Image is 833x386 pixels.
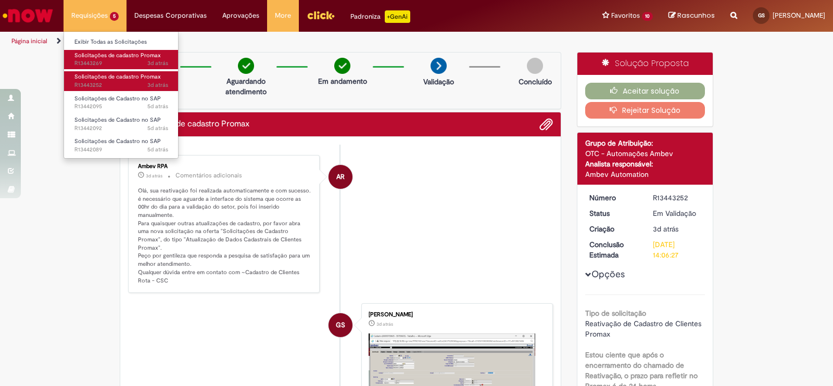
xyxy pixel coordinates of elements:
span: GS [336,313,345,338]
b: Tipo de solicitação [585,308,646,318]
ul: Requisições [64,31,179,159]
span: 5d atrás [147,102,168,110]
h2: Solicitações de cadastro Promax Histórico de tíquete [128,120,249,129]
span: 3d atrás [146,173,162,179]
div: R13443252 [653,192,701,203]
span: 5d atrás [147,146,168,153]
button: Adicionar anexos [539,118,553,131]
span: Despesas Corporativas [134,10,207,21]
ul: Trilhas de página [8,32,548,51]
div: OTC - Automações Ambev [585,148,705,159]
dt: Criação [582,224,646,234]
span: 3d atrás [653,224,678,234]
p: +GenAi [385,10,410,23]
img: click_logo_yellow_360x200.png [307,7,335,23]
small: Comentários adicionais [175,171,242,180]
div: Ambev Automation [585,169,705,179]
img: check-circle-green.png [238,58,254,74]
div: Ambev RPA [329,165,352,189]
img: arrow-next.png [431,58,447,74]
dt: Número [582,192,646,203]
img: check-circle-green.png [334,58,350,74]
span: Solicitações de cadastro Promax [74,52,161,59]
div: Solução Proposta [577,53,713,75]
img: ServiceNow [1,5,55,26]
span: R13443269 [74,59,168,68]
dt: Conclusão Estimada [582,239,646,260]
span: R13442095 [74,102,168,111]
div: Grupo de Atribuição: [585,138,705,148]
time: 25/08/2025 10:06:18 [653,224,678,234]
p: Em andamento [318,76,367,86]
div: [DATE] 14:06:27 [653,239,701,260]
span: 3d atrás [147,59,168,67]
span: GS [758,12,765,19]
div: Padroniza [350,10,410,23]
time: 25/08/2025 16:09:14 [146,173,162,179]
div: Ambev RPA [138,163,311,170]
span: Requisições [71,10,108,21]
span: [PERSON_NAME] [773,11,825,20]
p: Concluído [519,76,552,87]
a: Rascunhos [668,11,715,21]
span: Favoritos [611,10,640,21]
a: Aberto R13443252 : Solicitações de cadastro Promax [64,71,179,91]
dt: Status [582,208,646,218]
span: R13442092 [74,124,168,133]
span: AR [336,164,345,189]
a: Aberto R13442095 : Solicitações de Cadastro no SAP [64,93,179,112]
p: Aguardando atendimento [221,76,271,97]
div: Em Validação [653,208,701,218]
span: Solicitações de Cadastro no SAP [74,137,161,145]
button: Rejeitar Solução [585,102,705,119]
span: Aprovações [222,10,259,21]
span: 3d atrás [147,81,168,89]
time: 25/08/2025 10:06:24 [147,81,168,89]
a: Aberto R13443269 : Solicitações de cadastro Promax [64,50,179,69]
span: 3d atrás [376,321,393,327]
a: Página inicial [11,37,47,45]
div: Analista responsável: [585,159,705,169]
span: Solicitações de cadastro Promax [74,73,161,81]
span: Solicitações de Cadastro no SAP [74,95,161,102]
span: Solicitações de Cadastro no SAP [74,116,161,124]
button: Aceitar solução [585,83,705,99]
time: 25/08/2025 10:06:14 [376,321,393,327]
span: Reativação de Cadastro de Clientes Promax [585,319,703,339]
span: R13443252 [74,81,168,89]
span: 10 [642,12,653,21]
a: Aberto R13442089 : Solicitações de Cadastro no SAP [64,136,179,155]
div: Gessica Wiara De Arruda Siqueira [329,313,352,337]
p: Olá, sua reativação foi realizada automaticamente e com sucesso. é necessário que aguarde a inter... [138,187,311,285]
time: 25/08/2025 10:09:43 [147,59,168,67]
div: 25/08/2025 10:06:18 [653,224,701,234]
span: R13442089 [74,146,168,154]
img: img-circle-grey.png [527,58,543,74]
a: Exibir Todas as Solicitações [64,36,179,48]
span: More [275,10,291,21]
span: 5d atrás [147,124,168,132]
time: 23/08/2025 16:47:29 [147,146,168,153]
a: Aberto R13442092 : Solicitações de Cadastro no SAP [64,114,179,134]
span: Rascunhos [677,10,715,20]
span: 5 [110,12,119,21]
p: Validação [423,76,454,87]
div: [PERSON_NAME] [369,312,542,318]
